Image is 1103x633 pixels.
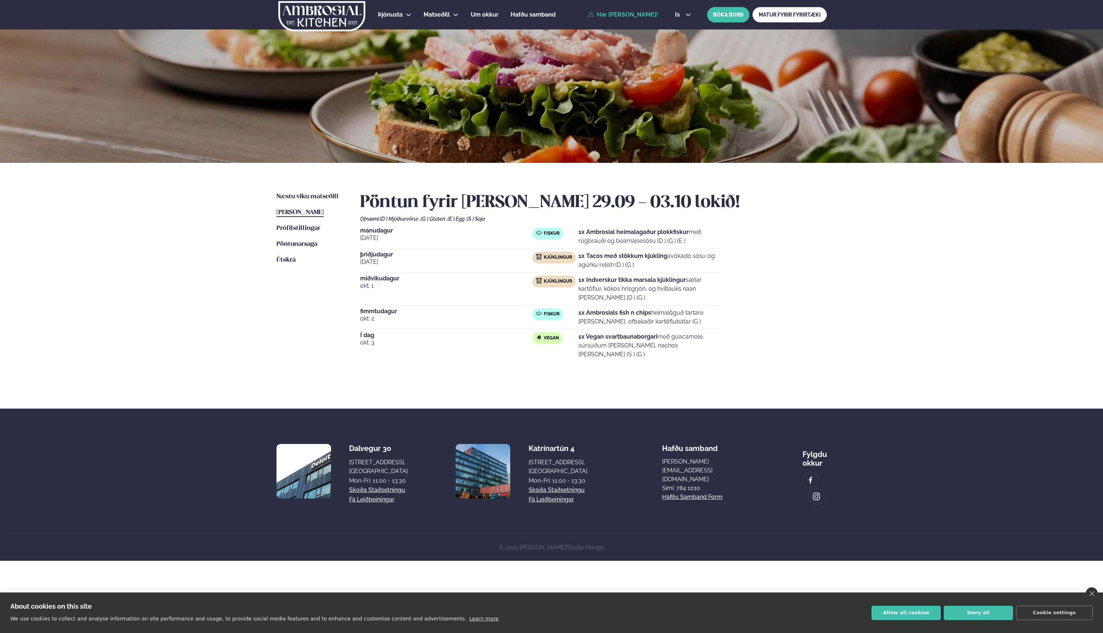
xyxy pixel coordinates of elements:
span: Kjúklingur [544,255,572,260]
span: Í dag [360,332,533,338]
a: Útskrá [276,256,296,265]
img: image alt [807,476,815,485]
strong: 1x Tacos með stökkum kjúkling [578,252,667,259]
span: Hafðu samband [662,438,718,453]
div: Fylgdu okkur [803,444,827,468]
img: image alt [456,444,510,499]
span: Fiskur [544,311,560,317]
div: Mon-Fri: 11:00 - 13:30 [529,476,587,485]
a: close [1086,587,1098,600]
span: mánudagur [360,228,533,234]
span: okt. 3 [360,338,533,347]
a: Learn more [469,616,499,622]
strong: 1x Indverskur tikka marsala kjúklingur [578,276,686,283]
p: með guacamole, súrsuðum [PERSON_NAME], nachos [PERSON_NAME] (S ) (G ) [578,332,721,359]
span: Pöntunarsaga [276,241,317,247]
span: Um okkur [471,11,498,18]
strong: 1x Ambrosial heimalagaður plokkfiskur [578,228,689,235]
a: Fá leiðbeiningar [349,495,394,504]
img: fish.svg [536,311,542,316]
a: MATUR FYRIR FYRIRTÆKI [752,7,827,22]
strong: 1x Ambrosials fish n chips [578,309,651,316]
p: heimalöguð tartare [PERSON_NAME], ofbakaðir kartöflubátar (G ) [578,308,721,326]
img: image alt [276,444,331,499]
img: chicken.svg [536,278,542,284]
a: Studio Mango [566,544,605,551]
img: Vegan.svg [536,335,542,340]
a: [PERSON_NAME] [276,208,324,217]
a: Hafðu samband form [662,493,723,501]
a: Fá leiðbeiningar [529,495,574,504]
a: Hafðu samband [511,10,556,19]
a: Næstu viku matseðill [276,192,339,201]
img: logo [278,1,366,31]
span: Hafðu samband [511,11,556,18]
a: Skoða staðsetningu [349,486,405,494]
img: fish.svg [536,230,542,236]
a: Hæ [PERSON_NAME]! [588,11,658,18]
span: Þjónusta [378,11,403,18]
p: avókadó sósu og agúrku relish (D ) (G ) [578,252,721,269]
strong: 1x Vegan svartbaunaborgari [578,333,657,340]
span: Næstu viku matseðill [276,193,339,200]
span: [DATE] [360,258,533,266]
button: BÓKA BORÐ [707,7,749,22]
button: Deny all [944,606,1013,620]
span: Fiskur [544,231,560,237]
span: fimmtudagur [360,308,533,314]
a: Prófílstillingar [276,224,320,233]
a: image alt [809,489,824,504]
a: Um okkur [471,10,498,19]
span: (S ) Soja [467,216,485,222]
span: © 2025 [PERSON_NAME] [499,544,605,551]
p: sætar kartöflur, kókos hrísgrjón, og hvítlauks naan [PERSON_NAME] (D ) (G ) [578,276,721,302]
a: image alt [803,472,818,488]
span: Útskrá [276,257,296,263]
button: Cookie settings [1016,606,1093,620]
span: Kjúklingur [544,279,572,284]
p: We use cookies to collect and analyse information on site performance and usage, to provide socia... [10,616,466,622]
span: (E ) Egg , [448,216,467,222]
a: Skoða staðsetningu [529,486,585,494]
div: Dalvegur 30 [349,444,408,453]
span: þriðjudagur [360,252,533,258]
button: Allow all cookies [871,606,941,620]
span: okt. 1 [360,281,533,290]
img: chicken.svg [536,254,542,260]
img: image alt [813,492,821,501]
a: [PERSON_NAME][EMAIL_ADDRESS][DOMAIN_NAME] [662,457,727,484]
div: [STREET_ADDRESS], [GEOGRAPHIC_DATA] [349,458,408,476]
div: Katrínartún 4 [529,444,587,453]
button: is [669,12,697,18]
a: Þjónusta [378,10,403,19]
span: okt. 2 [360,314,533,323]
p: með rúgbrauði og bearnaisesósu (D ) (G ) (E ) [578,228,721,245]
a: Pöntunarsaga [276,240,317,249]
span: Matseðill [424,11,450,18]
span: Prófílstillingar [276,225,320,231]
span: (D ) Mjólkurvörur , [380,216,421,222]
a: Matseðill [424,10,450,19]
span: is [675,12,682,18]
strong: About cookies on this site [10,602,92,610]
span: [DATE] [360,234,533,242]
div: Mon-Fri: 11:00 - 13:30 [349,476,408,485]
p: Sími: 784 1010 [662,484,727,493]
span: Vegan [544,335,559,341]
h2: Pöntun fyrir [PERSON_NAME] 29.09 - 03.10 lokið! [360,192,827,213]
div: [STREET_ADDRESS], [GEOGRAPHIC_DATA] [529,458,587,476]
span: (G ) Glúten , [421,216,448,222]
span: [PERSON_NAME] [276,209,324,216]
div: Ofnæmi: [360,216,827,222]
span: miðvikudagur [360,276,533,281]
